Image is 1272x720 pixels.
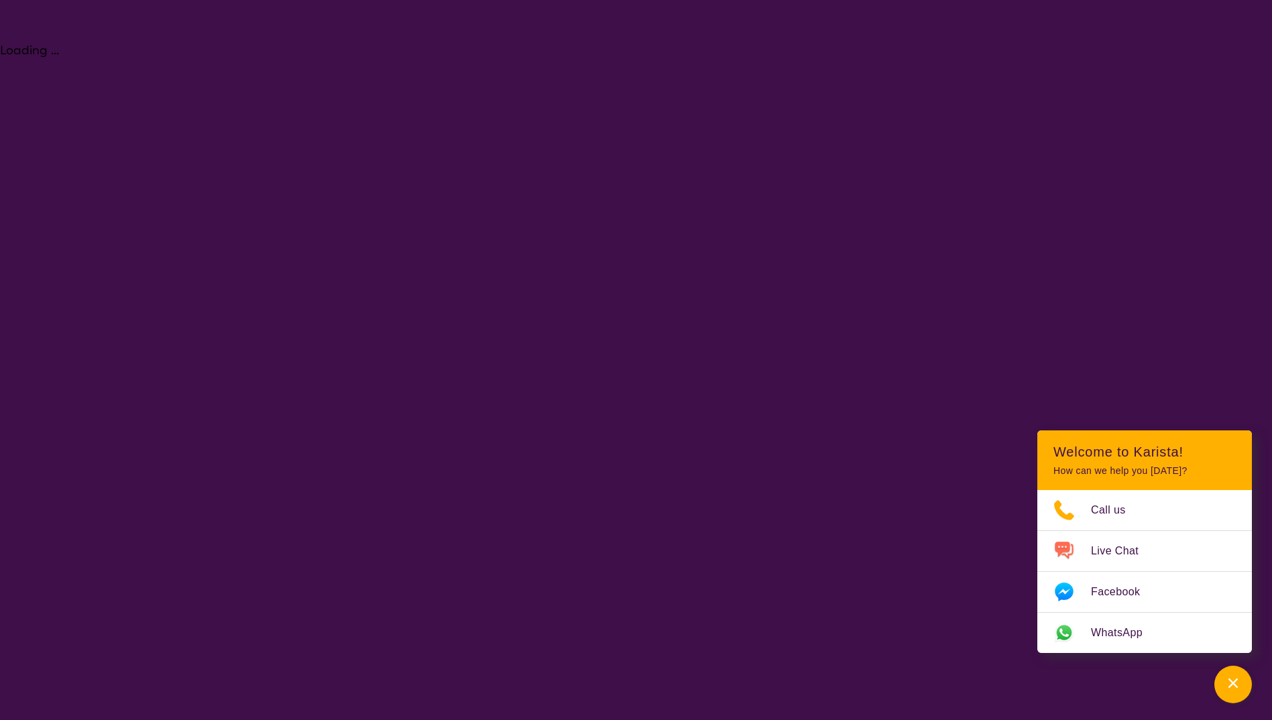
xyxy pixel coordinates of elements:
span: Call us [1091,500,1142,520]
button: Channel Menu [1214,666,1252,703]
p: How can we help you [DATE]? [1053,465,1236,477]
span: WhatsApp [1091,623,1159,643]
span: Facebook [1091,582,1156,602]
span: Live Chat [1091,541,1155,561]
h2: Welcome to Karista! [1053,444,1236,460]
a: Web link opens in a new tab. [1037,613,1252,653]
ul: Choose channel [1037,490,1252,653]
div: Channel Menu [1037,430,1252,653]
